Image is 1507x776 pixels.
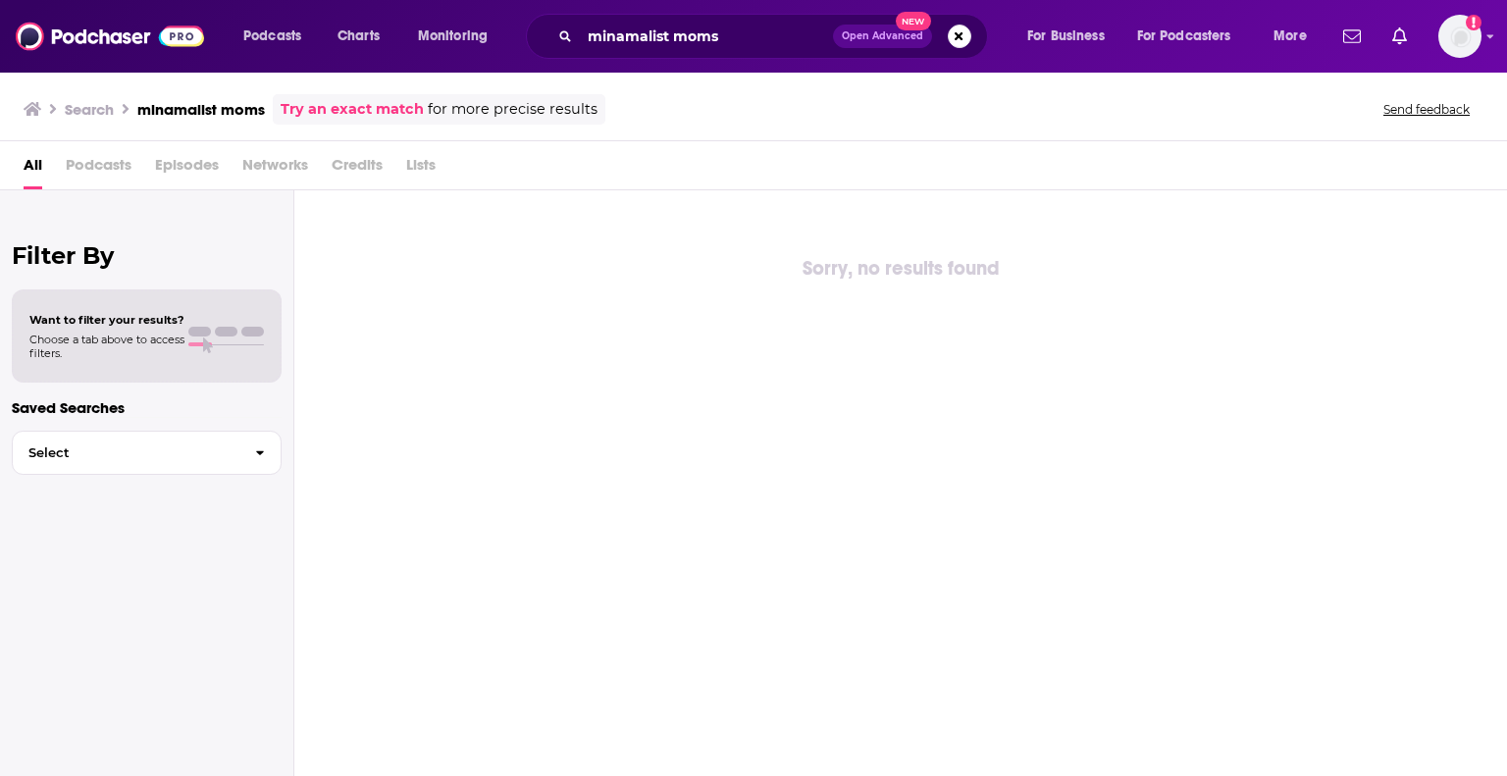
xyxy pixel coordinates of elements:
span: Lists [406,149,436,189]
button: Select [12,431,282,475]
span: For Podcasters [1137,23,1231,50]
img: Podchaser - Follow, Share and Rate Podcasts [16,18,204,55]
div: Search podcasts, credits, & more... [545,14,1007,59]
button: Send feedback [1377,101,1476,118]
p: Saved Searches [12,398,282,417]
span: Choose a tab above to access filters. [29,333,184,360]
img: User Profile [1438,15,1481,58]
h3: Search [65,100,114,119]
span: Credits [332,149,383,189]
a: Try an exact match [281,98,424,121]
button: Open AdvancedNew [833,25,932,48]
a: All [24,149,42,189]
button: open menu [1260,21,1331,52]
span: Open Advanced [842,31,923,41]
h3: minamalist moms [137,100,265,119]
span: Networks [242,149,308,189]
span: More [1273,23,1307,50]
a: Show notifications dropdown [1384,20,1415,53]
button: open menu [404,21,513,52]
button: Show profile menu [1438,15,1481,58]
span: Episodes [155,149,219,189]
span: Want to filter your results? [29,313,184,327]
a: Show notifications dropdown [1335,20,1369,53]
h2: Filter By [12,241,282,270]
span: Logged in as MackenzieCollier [1438,15,1481,58]
span: Podcasts [66,149,131,189]
span: Select [13,446,239,459]
span: For Business [1027,23,1105,50]
span: Charts [338,23,380,50]
button: open menu [1013,21,1129,52]
span: Monitoring [418,23,488,50]
a: Charts [325,21,391,52]
button: open menu [1124,21,1260,52]
input: Search podcasts, credits, & more... [580,21,833,52]
span: New [896,12,931,30]
svg: Add a profile image [1466,15,1481,30]
div: Sorry, no results found [294,253,1507,285]
span: for more precise results [428,98,598,121]
button: open menu [230,21,327,52]
span: Podcasts [243,23,301,50]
